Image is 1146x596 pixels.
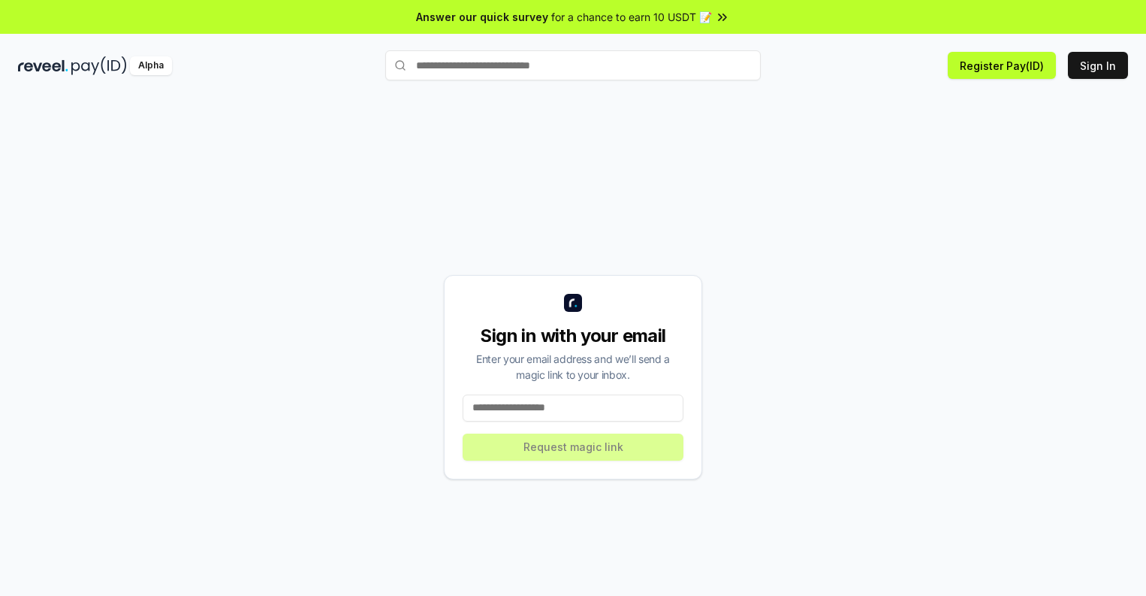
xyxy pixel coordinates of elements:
div: Enter your email address and we’ll send a magic link to your inbox. [463,351,683,383]
img: pay_id [71,56,127,75]
div: Alpha [130,56,172,75]
span: Answer our quick survey [416,9,548,25]
img: reveel_dark [18,56,68,75]
button: Sign In [1068,52,1128,79]
span: for a chance to earn 10 USDT 📝 [551,9,712,25]
button: Register Pay(ID) [948,52,1056,79]
img: logo_small [564,294,582,312]
div: Sign in with your email [463,324,683,348]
